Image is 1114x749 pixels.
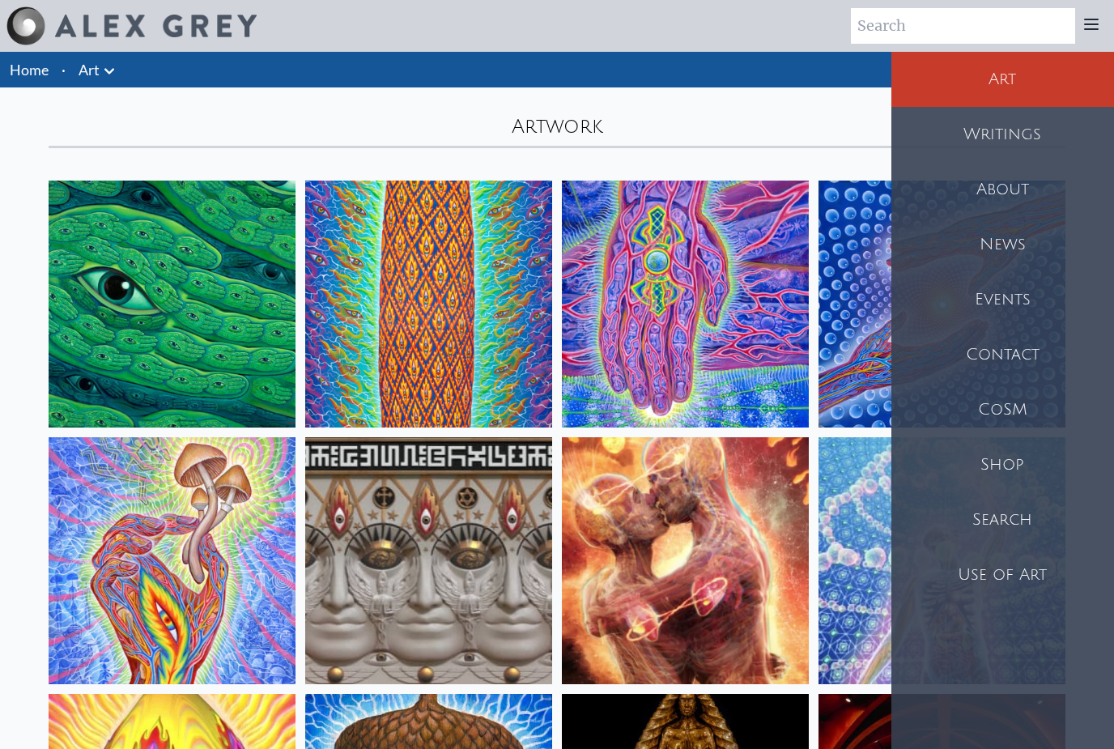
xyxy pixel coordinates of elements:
[891,162,1114,217] a: About
[10,61,49,79] a: Home
[891,107,1114,162] a: Writings
[891,547,1114,602] a: Use of Art
[79,58,100,81] a: Art
[891,437,1114,492] a: Shop
[891,217,1114,272] a: News
[891,52,1114,107] a: Art
[55,52,72,87] li: ·
[891,382,1114,437] a: CoSM
[891,492,1114,547] a: Search
[891,272,1114,327] a: Events
[851,8,1075,44] input: Search
[891,327,1114,382] a: Contact
[39,87,1075,148] div: Artwork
